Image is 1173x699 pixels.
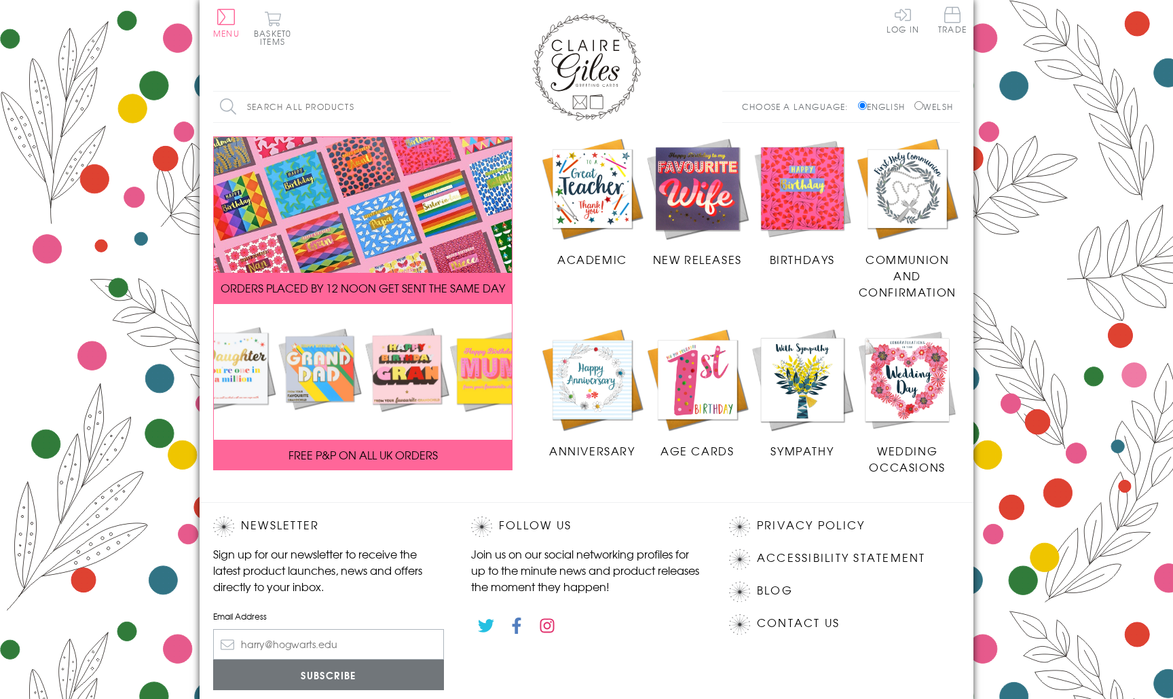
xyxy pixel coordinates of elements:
p: Choose a language: [742,100,855,113]
input: Subscribe [213,660,444,690]
span: ORDERS PLACED BY 12 NOON GET SENT THE SAME DAY [221,280,505,296]
input: Welsh [914,101,923,110]
span: New Releases [653,251,742,267]
p: Sign up for our newsletter to receive the latest product launches, news and offers directly to yo... [213,546,444,594]
span: Menu [213,27,240,39]
span: Wedding Occasions [869,442,945,475]
a: Academic [540,136,645,268]
p: Join us on our social networking profiles for up to the minute news and product releases the mome... [471,546,702,594]
a: Wedding Occasions [855,327,960,475]
span: Age Cards [660,442,734,459]
label: Email Address [213,610,444,622]
label: Welsh [914,100,953,113]
span: Sympathy [770,442,834,459]
a: Contact Us [757,614,840,632]
a: Age Cards [645,327,750,459]
a: Birthdays [750,136,855,268]
input: Search all products [213,92,451,122]
a: Privacy Policy [757,516,865,535]
h2: Follow Us [471,516,702,537]
a: Anniversary [540,327,645,459]
input: Search [437,92,451,122]
input: English [858,101,867,110]
a: New Releases [645,136,750,268]
span: Academic [557,251,627,267]
a: Sympathy [750,327,855,459]
button: Basket0 items [254,11,291,45]
a: Blog [757,582,793,600]
a: Accessibility Statement [757,549,926,567]
a: Log In [887,7,919,33]
a: Communion and Confirmation [855,136,960,301]
label: English [858,100,912,113]
span: Anniversary [549,442,635,459]
span: Trade [938,7,967,33]
a: Trade [938,7,967,36]
h2: Newsletter [213,516,444,537]
input: harry@hogwarts.edu [213,629,444,660]
button: Menu [213,9,240,37]
span: FREE P&P ON ALL UK ORDERS [288,447,438,463]
span: 0 items [260,27,291,48]
img: Claire Giles Greetings Cards [532,14,641,121]
span: Birthdays [770,251,835,267]
span: Communion and Confirmation [859,251,956,300]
